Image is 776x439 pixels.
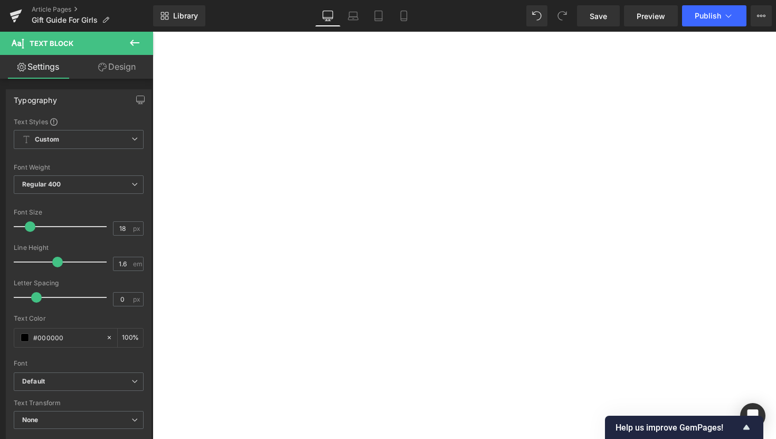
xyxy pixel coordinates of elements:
[391,5,417,26] a: Mobile
[624,5,678,26] a: Preview
[153,5,205,26] a: New Library
[526,5,547,26] button: Undo
[682,5,746,26] button: Publish
[695,12,721,20] span: Publish
[552,5,573,26] button: Redo
[340,5,366,26] a: Laptop
[637,11,665,22] span: Preview
[14,399,144,407] div: Text Transform
[153,32,776,439] iframe: To enrich screen reader interactions, please activate Accessibility in Grammarly extension settings
[32,16,98,24] span: Gift Guide For Girls
[133,296,142,303] span: px
[32,5,153,14] a: Article Pages
[14,164,144,171] div: Font Weight
[616,423,740,433] span: Help us improve GemPages!
[133,225,142,232] span: px
[35,135,59,144] b: Custom
[33,332,101,343] input: Color
[22,180,61,188] b: Regular 400
[14,315,144,322] div: Text Color
[14,279,144,287] div: Letter Spacing
[173,11,198,21] span: Library
[118,329,143,347] div: %
[133,260,142,267] span: em
[14,209,144,216] div: Font Size
[14,90,57,105] div: Typography
[14,244,144,251] div: Line Height
[30,39,73,48] span: Text Block
[366,5,391,26] a: Tablet
[616,421,753,434] button: Show survey - Help us improve GemPages!
[315,5,340,26] a: Desktop
[79,55,155,79] a: Design
[14,360,144,367] div: Font
[22,377,45,386] i: Default
[14,117,144,126] div: Text Styles
[740,403,765,428] div: Open Intercom Messenger
[590,11,607,22] span: Save
[22,416,39,424] b: None
[751,5,772,26] button: More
